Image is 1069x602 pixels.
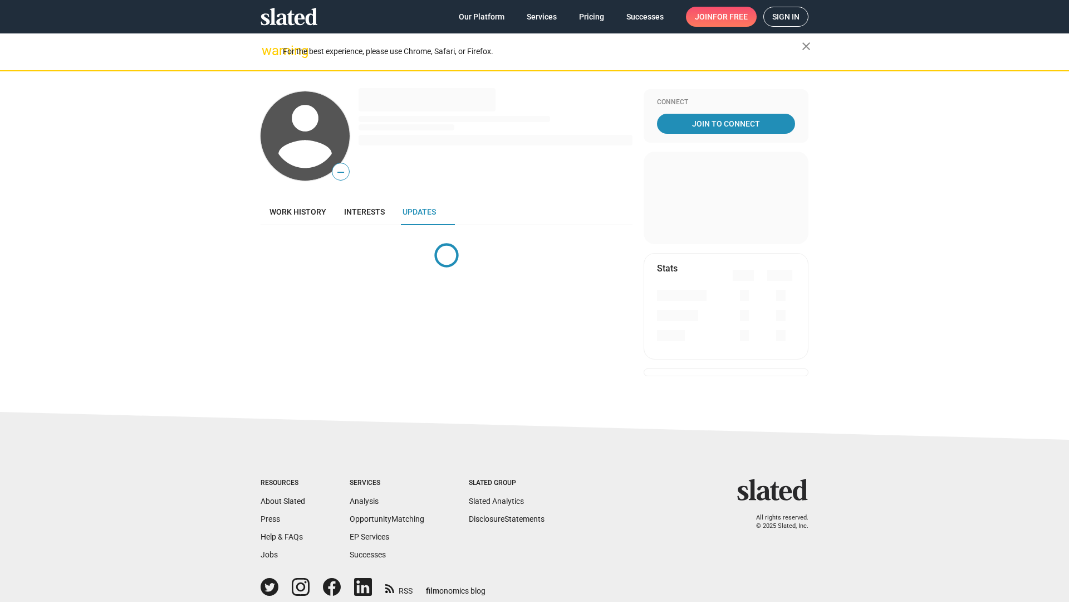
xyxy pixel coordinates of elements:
a: Help & FAQs [261,532,303,541]
mat-icon: close [800,40,813,53]
a: Successes [350,550,386,559]
a: Updates [394,198,445,225]
a: Our Platform [450,7,513,27]
a: Work history [261,198,335,225]
a: Services [518,7,566,27]
a: About Slated [261,497,305,506]
span: Our Platform [459,7,504,27]
a: Pricing [570,7,613,27]
span: Interests [344,207,385,216]
mat-card-title: Stats [657,263,678,274]
span: for free [713,7,748,27]
div: Connect [657,98,795,107]
span: Pricing [579,7,604,27]
a: Join To Connect [657,114,795,134]
a: OpportunityMatching [350,514,424,523]
div: Resources [261,479,305,488]
p: All rights reserved. © 2025 Slated, Inc. [744,514,808,530]
div: For the best experience, please use Chrome, Safari, or Firefox. [283,44,802,59]
span: Services [527,7,557,27]
a: Slated Analytics [469,497,524,506]
span: Successes [626,7,664,27]
span: Join To Connect [659,114,793,134]
span: — [332,165,349,179]
a: Sign in [763,7,808,27]
a: Analysis [350,497,379,506]
a: Jobs [261,550,278,559]
div: Slated Group [469,479,545,488]
a: EP Services [350,532,389,541]
a: DisclosureStatements [469,514,545,523]
mat-icon: warning [262,44,275,57]
span: Work history [269,207,326,216]
a: filmonomics blog [426,577,486,596]
span: Sign in [772,7,800,26]
a: Joinfor free [686,7,757,27]
a: RSS [385,579,413,596]
span: Updates [403,207,436,216]
span: film [426,586,439,595]
span: Join [695,7,748,27]
a: Successes [617,7,673,27]
a: Interests [335,198,394,225]
div: Services [350,479,424,488]
a: Press [261,514,280,523]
